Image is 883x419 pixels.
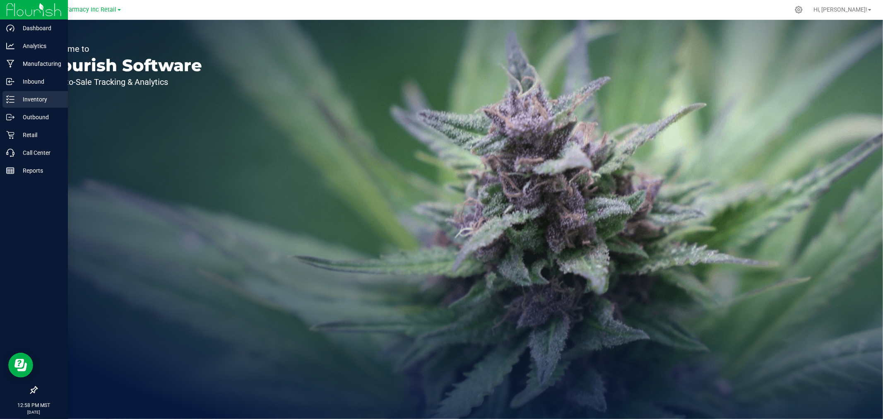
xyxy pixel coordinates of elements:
[14,41,64,51] p: Analytics
[813,6,867,13] span: Hi, [PERSON_NAME]!
[794,6,804,14] div: Manage settings
[6,77,14,86] inline-svg: Inbound
[14,130,64,140] p: Retail
[6,166,14,175] inline-svg: Reports
[4,402,64,409] p: 12:58 PM MST
[4,409,64,415] p: [DATE]
[14,94,64,104] p: Inventory
[14,112,64,122] p: Outbound
[14,166,64,176] p: Reports
[6,24,14,32] inline-svg: Dashboard
[6,42,14,50] inline-svg: Analytics
[14,59,64,69] p: Manufacturing
[48,6,117,13] span: Globe Farmacy Inc Retail
[14,148,64,158] p: Call Center
[6,149,14,157] inline-svg: Call Center
[6,60,14,68] inline-svg: Manufacturing
[6,131,14,139] inline-svg: Retail
[45,78,202,86] p: Seed-to-Sale Tracking & Analytics
[14,77,64,87] p: Inbound
[8,353,33,378] iframe: Resource center
[45,45,202,53] p: Welcome to
[6,113,14,121] inline-svg: Outbound
[14,23,64,33] p: Dashboard
[6,95,14,104] inline-svg: Inventory
[45,57,202,74] p: Flourish Software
